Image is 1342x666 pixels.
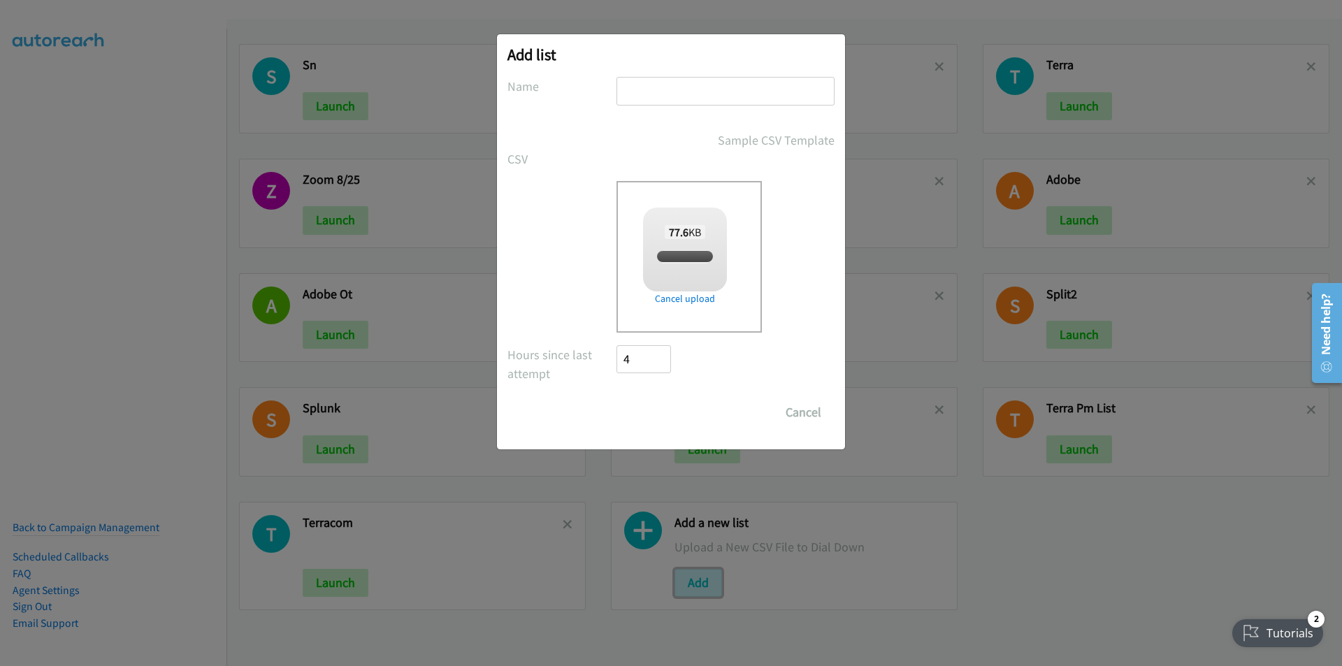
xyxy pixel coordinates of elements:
[507,77,616,96] label: Name
[1224,605,1332,656] iframe: Checklist
[661,250,708,263] span: split_2.csv
[643,291,727,306] a: Cancel upload
[507,150,616,168] label: CSV
[772,398,835,426] button: Cancel
[718,131,835,150] a: Sample CSV Template
[507,345,616,383] label: Hours since last attempt
[507,45,835,64] h2: Add list
[1301,277,1342,389] iframe: Resource Center
[669,225,688,239] strong: 77.6
[665,225,706,239] span: KB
